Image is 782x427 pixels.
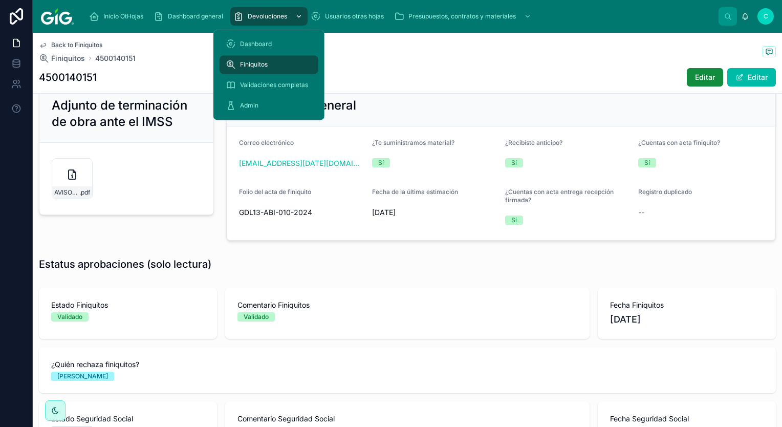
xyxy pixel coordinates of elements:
span: Estado Seguridad Social [51,414,205,424]
span: Fecha Seguridad Social [610,414,764,424]
span: Devoluciones [248,12,287,20]
div: scrollable content [82,5,719,28]
span: Presupuestos, contratos y materiales [408,12,516,20]
div: Sí [378,158,384,167]
a: 4500140151 [95,53,136,63]
a: Admin [220,96,318,115]
span: ¿Recibiste anticipo? [505,139,562,146]
span: Correo electrónico [239,139,294,146]
span: Validaciones completas [240,81,308,89]
span: ¿Quién rechaza finiquitos? [51,359,764,370]
h1: 4500140151 [39,70,97,84]
span: Inicio OtHojas [103,12,143,20]
div: [PERSON_NAME] [57,372,108,381]
span: ¿Cuentas con acta finiquito? [638,139,720,146]
span: Comentario Finiquitos [237,300,577,310]
button: Editar [687,68,723,87]
a: Presupuestos, contratos y materiales [391,7,536,26]
span: Finiquitos [240,60,268,69]
span: Finiquitos [51,53,85,63]
span: ¿Cuentas con acta entrega recepción firmada? [505,188,614,204]
span: ¿Te suministramos material? [372,139,454,146]
span: .pdf [79,188,90,197]
a: Devoluciones [230,7,308,26]
a: Finiquitos [220,55,318,74]
a: Dashboard [220,35,318,53]
span: [DATE] [372,207,497,218]
a: Inicio OtHojas [86,7,150,26]
a: Validaciones completas [220,76,318,94]
span: Dashboard general [168,12,223,20]
a: Usuarios otras hojas [308,7,391,26]
a: [EMAIL_ADDRESS][DATE][DOMAIN_NAME] [239,158,364,168]
span: Back to Finiquitos [51,41,102,49]
div: Sí [511,158,517,167]
span: GDL13-ABI-010-2024 [239,207,364,218]
span: Fecha de la última estimación [372,188,458,196]
span: AVISO-DE-TERMINACION-DE-OBRA-SIROC [54,188,79,197]
span: -- [638,207,644,218]
span: Dashboard [240,40,272,48]
span: C [764,12,768,20]
a: Back to Finiquitos [39,41,102,49]
span: Registro duplicado [638,188,692,196]
span: Comentario Seguridad Social [237,414,577,424]
div: Validado [57,312,82,322]
span: Usuarios otras hojas [325,12,384,20]
span: Fecha Finiquitos [610,300,764,310]
span: Estado Finiquitos [51,300,205,310]
a: Finiquitos [39,53,85,63]
h2: Adjunto de terminación de obra ante el IMSS [52,97,201,130]
span: Editar [695,72,715,82]
div: Sí [644,158,650,167]
div: Validado [244,312,269,322]
span: Folio del acta de finiquito [239,188,311,196]
a: Dashboard general [150,7,230,26]
img: App logo [41,8,74,25]
button: Editar [727,68,776,87]
span: [DATE] [610,312,764,327]
span: Admin [240,101,258,110]
h1: Estatus aprobaciones (solo lectura) [39,257,211,271]
div: Sí [511,216,517,225]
